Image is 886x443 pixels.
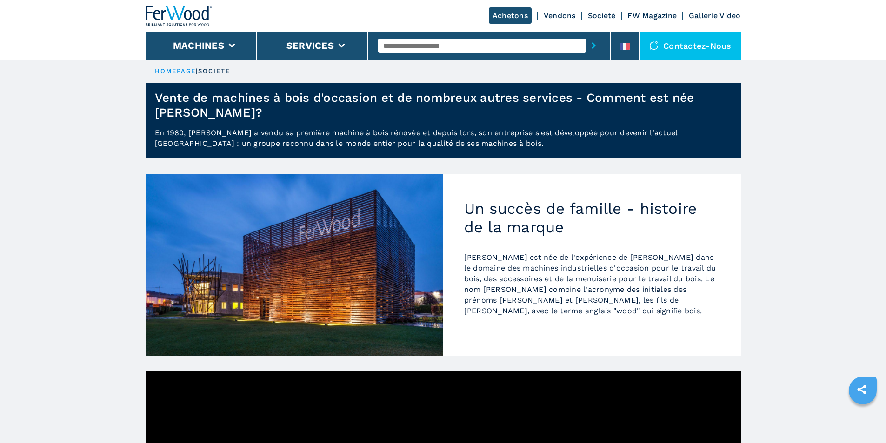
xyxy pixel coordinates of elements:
[649,41,659,50] img: Contactez-nous
[464,199,720,236] h2: Un succès de famille - histoire de la marque
[146,6,213,26] img: Ferwood
[640,32,741,60] div: Contactez-nous
[173,40,224,51] button: Machines
[146,174,443,356] img: Un succès de famille - histoire de la marque
[586,35,601,56] button: submit-button
[544,11,576,20] a: Vendons
[850,378,873,401] a: sharethis
[489,7,532,24] a: Achetons
[689,11,741,20] a: Gallerie Video
[155,90,741,120] h1: Vente de machines à bois d'occasion et de nombreux autres services - Comment est née [PERSON_NAME]?
[146,127,741,158] p: En 1980, [PERSON_NAME] a vendu sa première machine à bois rénovée et depuis lors, son entreprise ...
[588,11,616,20] a: Société
[627,11,677,20] a: FW Magazine
[198,67,231,75] p: societe
[155,67,196,74] a: HOMEPAGE
[464,252,720,316] p: [PERSON_NAME] est née de l'expérience de [PERSON_NAME] dans le domaine des machines industrielles...
[846,401,879,436] iframe: Chat
[286,40,334,51] button: Services
[196,67,198,74] span: |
